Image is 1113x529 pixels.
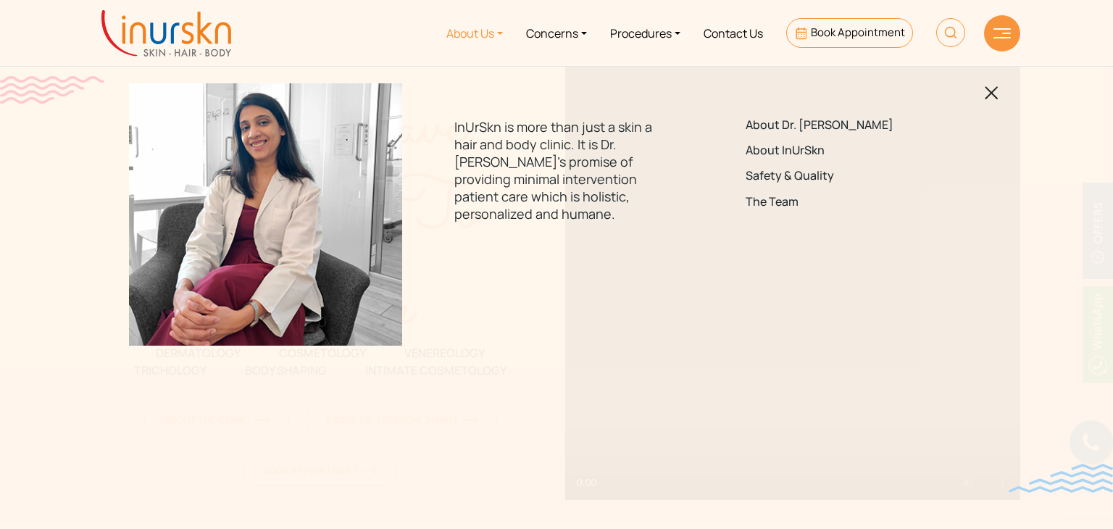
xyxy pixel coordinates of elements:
a: Procedures [599,6,692,60]
a: Contact Us [692,6,775,60]
a: About Dr. [PERSON_NAME] [746,118,949,132]
img: bluewave [1009,464,1113,493]
img: inurskn-logo [101,10,231,57]
img: menuabout [129,83,402,346]
a: Book Appointment [786,18,913,48]
a: About InUrSkn [746,143,949,157]
img: blackclosed [985,86,999,100]
a: Concerns [514,6,599,60]
img: hamLine.svg [993,28,1011,38]
a: Safety & Quality [746,169,949,183]
span: Book Appointment [811,25,905,40]
img: HeaderSearch [936,18,965,47]
p: InUrSkn is more than just a skin a hair and body clinic. It is Dr. [PERSON_NAME]'s promise of pro... [454,118,658,222]
a: The Team [746,195,949,209]
a: About Us [435,6,514,60]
